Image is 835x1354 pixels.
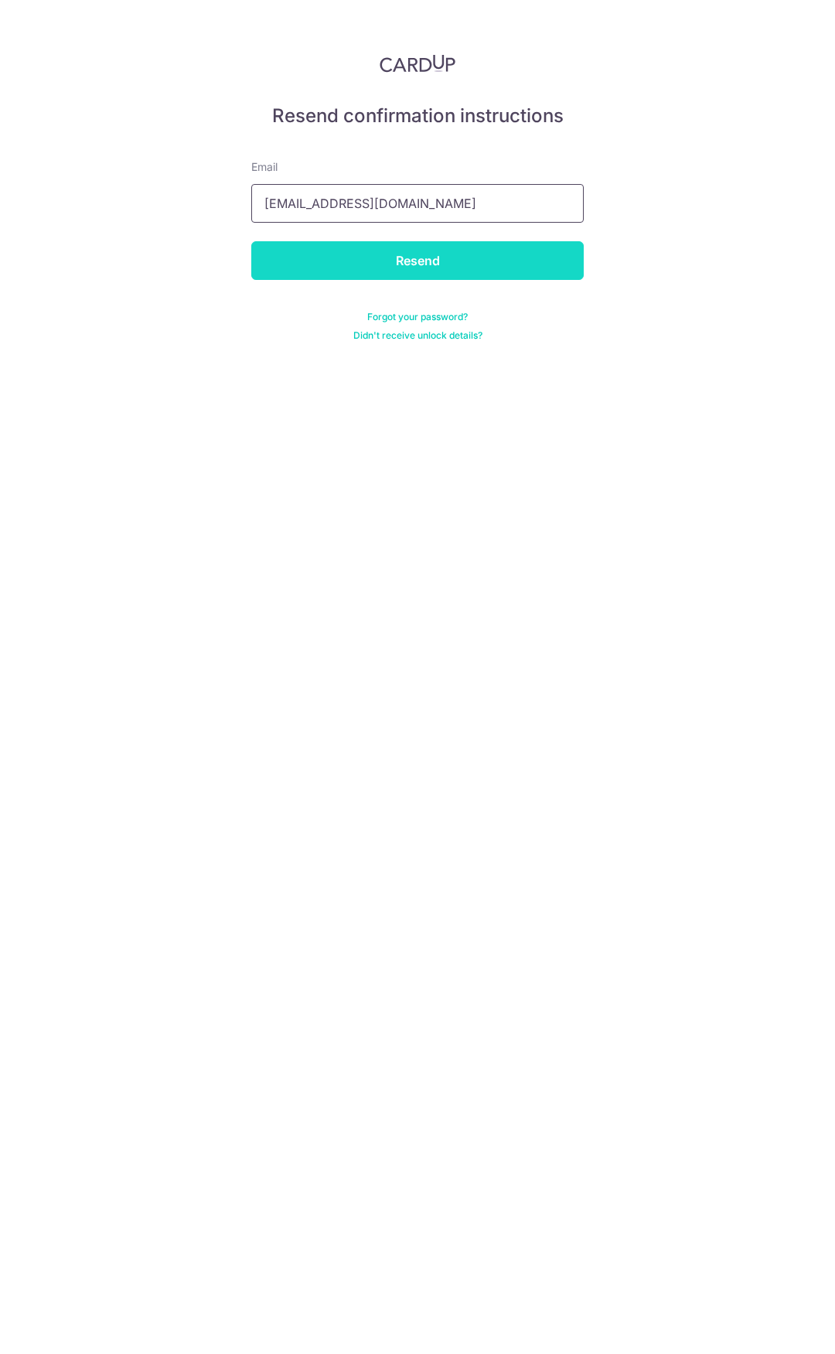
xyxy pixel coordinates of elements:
[251,184,584,223] input: Enter your Email
[367,311,468,323] a: Forgot your password?
[251,159,278,175] label: Email
[251,241,584,280] input: Resend
[251,104,584,128] h5: Resend confirmation instructions
[380,54,455,73] img: CardUp Logo
[353,329,482,342] a: Didn't receive unlock details?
